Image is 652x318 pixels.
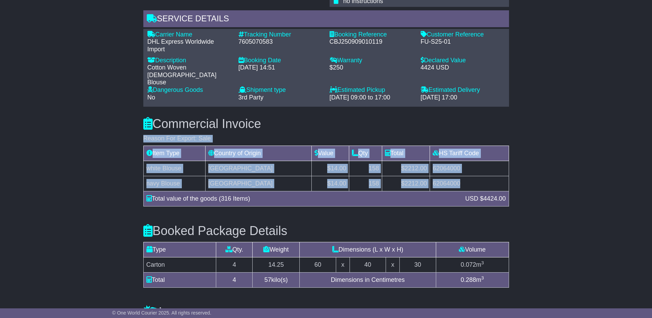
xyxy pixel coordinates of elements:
td: navy Blouse [143,176,205,191]
span: 57 [264,276,271,283]
div: Total value of the goods (316 Items) [143,194,462,203]
td: x [386,257,399,273]
td: 14.25 [253,257,300,273]
div: USD $4424.00 [462,194,509,203]
h3: Commercial Invoice [143,117,509,131]
td: 40 [350,257,386,273]
div: Declared Value [421,57,505,64]
td: x [336,257,350,273]
div: FU-S25-01 [421,38,505,46]
td: [GEOGRAPHIC_DATA] [205,161,311,176]
td: Weight [253,242,300,257]
div: Cotton Woven [DEMOGRAPHIC_DATA] Blouse [147,64,232,86]
td: HS Tariff Code [430,146,509,161]
div: Reason For Export: Sale [143,135,509,142]
td: Country of Origin [205,146,311,161]
div: Service Details [143,10,509,29]
td: 158 [349,176,382,191]
span: 0.288 [461,276,476,283]
div: Estimated Pickup [330,86,414,94]
td: $2212.00 [382,176,430,191]
td: 62064000 [430,176,509,191]
td: m [436,257,509,273]
td: [GEOGRAPHIC_DATA] [205,176,311,191]
div: $250 [330,64,414,72]
div: Booking Reference [330,31,414,39]
div: [DATE] 17:00 [421,94,505,102]
td: Dimensions in Centimetres [300,273,436,288]
td: 158 [349,161,382,176]
td: Total [382,146,430,161]
div: 4424 USD [421,64,505,72]
sup: 3 [481,260,484,265]
td: Value [312,146,349,161]
div: Booking Date [239,57,323,64]
td: 4 [216,273,253,288]
div: DHL Express Worldwide Import [147,38,232,53]
td: Qty. [216,242,253,257]
td: Volume [436,242,509,257]
span: 0.072 [461,261,476,268]
td: white Blouse [143,161,205,176]
td: m [436,273,509,288]
div: Shipment type [239,86,323,94]
div: [DATE] 09:00 to 17:00 [330,94,414,102]
td: 60 [300,257,336,273]
span: 3rd Party [239,94,264,101]
td: Qty [349,146,382,161]
td: $2212.00 [382,161,430,176]
sup: 3 [481,275,484,280]
td: kilo(s) [253,273,300,288]
td: Carton [143,257,216,273]
div: Carrier Name [147,31,232,39]
td: Total [143,273,216,288]
td: $14.00 [312,161,349,176]
td: $14.00 [312,176,349,191]
span: No [147,94,155,101]
div: Tracking Number [239,31,323,39]
td: 62064000 [430,161,509,176]
div: Warranty [330,57,414,64]
div: Customer Reference [421,31,505,39]
td: Dimensions (L x W x H) [300,242,436,257]
div: CBJ250909010119 [330,38,414,46]
td: 30 [399,257,436,273]
h3: Booked Package Details [143,224,509,238]
div: Estimated Delivery [421,86,505,94]
span: © One World Courier 2025. All rights reserved. [112,310,211,316]
td: 4 [216,257,253,273]
div: 7605070583 [239,38,323,46]
div: Dangerous Goods [147,86,232,94]
div: Description [147,57,232,64]
td: Item Type [143,146,205,161]
div: [DATE] 14:51 [239,64,323,72]
td: Type [143,242,216,257]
